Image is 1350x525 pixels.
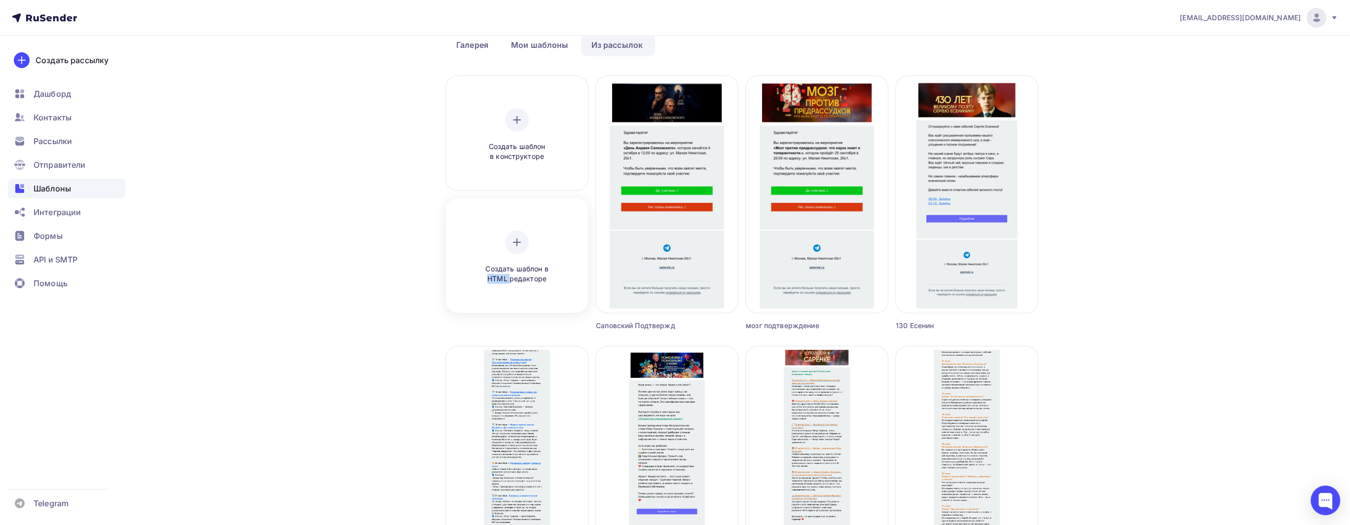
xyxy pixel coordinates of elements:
[8,108,125,127] a: Контакты
[8,131,125,151] a: Рассылки
[446,34,499,56] a: Галерея
[746,321,852,331] div: мозг подтверждение
[36,54,109,66] div: Создать рассылку
[34,135,72,147] span: Рассылки
[470,264,564,284] span: Создать шаблон в HTML редакторе
[470,142,564,162] span: Создать шаблон в конструкторе
[34,183,71,194] span: Шаблоны
[34,497,69,509] span: Telegram
[501,34,579,56] a: Мои шаблоны
[581,34,654,56] a: Из рассылок
[34,277,68,289] span: Помощь
[8,84,125,104] a: Дашборд
[34,88,71,100] span: Дашборд
[8,226,125,246] a: Формы
[8,179,125,198] a: Шаблоны
[34,159,86,171] span: Отправители
[34,230,63,242] span: Формы
[1180,8,1338,28] a: [EMAIL_ADDRESS][DOMAIN_NAME]
[896,321,1002,331] div: 130 Есенин
[1180,13,1301,23] span: [EMAIL_ADDRESS][DOMAIN_NAME]
[34,254,77,265] span: API и SMTP
[596,321,702,331] div: Саповский Подтвержд
[34,112,72,123] span: Контакты
[8,155,125,175] a: Отправители
[34,206,81,218] span: Интеграции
